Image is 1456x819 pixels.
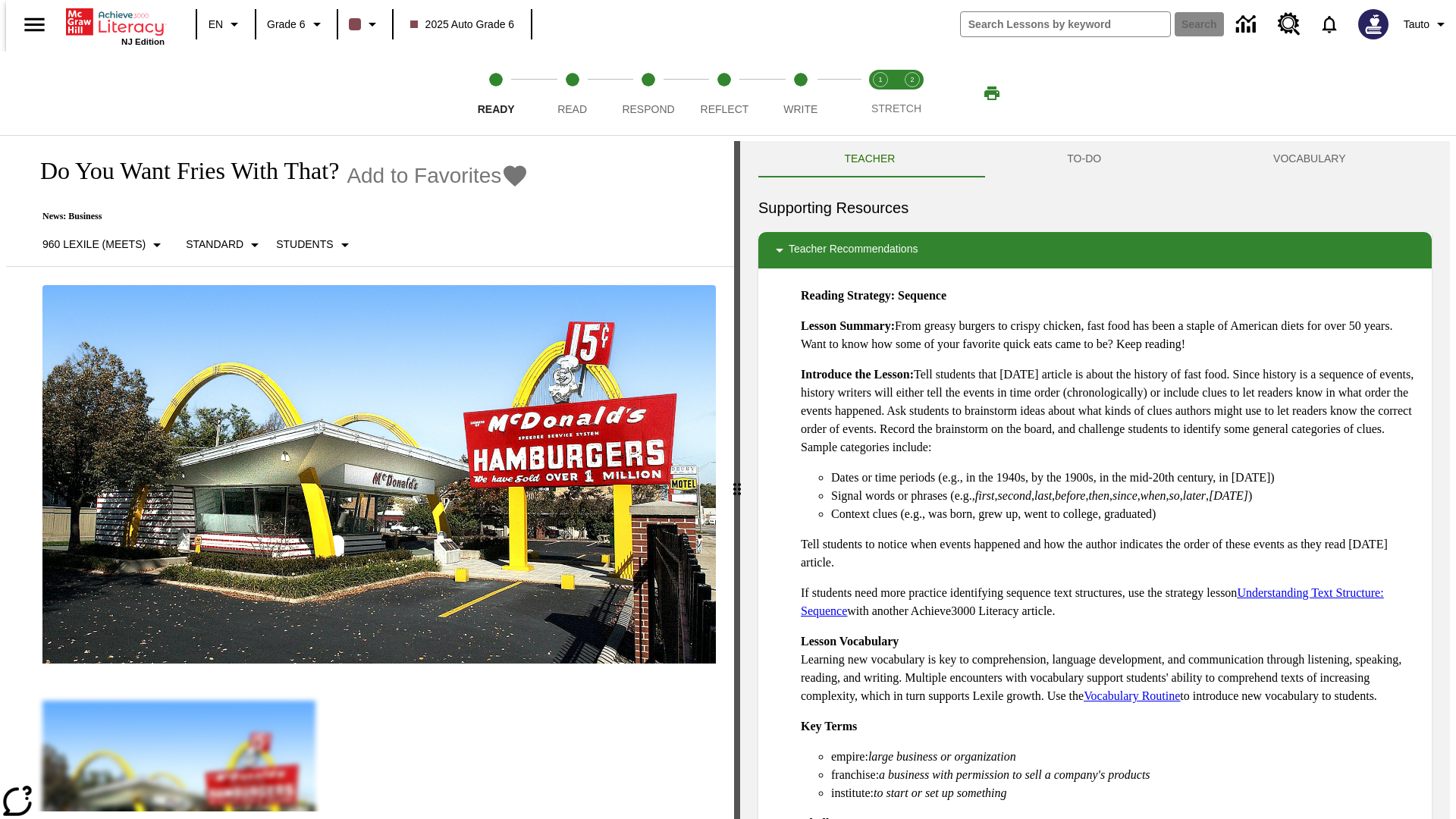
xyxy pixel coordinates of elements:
button: Teacher [758,141,981,177]
button: Language: EN, Select a language [202,11,250,38]
button: Read step 2 of 5 [528,52,616,135]
button: Grade: Grade 6, Select a grade [261,11,332,38]
p: If students need more practice identifying sequence text structures, use the strategy lesson with... [801,584,1420,620]
button: Add to Favorites - Do You Want Fries With That? [347,162,529,189]
span: 2025 Auto Grade 6 [410,17,515,33]
strong: Sequence [898,289,946,302]
em: large business or organization [868,750,1016,763]
em: then [1088,489,1109,502]
em: since [1112,489,1137,502]
button: Respond step 3 of 5 [604,52,692,135]
em: to start or set up something [874,786,1007,799]
em: so [1169,489,1180,502]
button: TO-DO [981,141,1188,177]
span: NJ Edition [121,37,165,46]
a: Vocabulary Routine [1084,689,1180,702]
strong: Lesson Vocabulary [801,635,899,648]
span: Add to Favorites [347,164,501,188]
button: VOCABULARY [1188,141,1432,177]
text: 1 [878,76,882,83]
em: a business with permission to sell a company's products [879,768,1150,781]
span: STRETCH [871,102,921,115]
button: Reflect step 4 of 5 [680,52,768,135]
button: Print [968,80,1016,107]
div: Home [66,5,165,46]
span: Grade 6 [267,17,306,33]
button: Write step 5 of 5 [757,52,845,135]
p: Standard [186,237,243,253]
li: empire: [831,748,1420,766]
strong: Lesson Summary: [801,319,895,332]
div: reading [6,141,734,811]
li: Dates or time periods (e.g., in the 1940s, by the 1900s, in the mid-20th century, in [DATE]) [831,469,1420,487]
em: [DATE] [1209,489,1248,502]
button: Class color is dark brown. Change class color [343,11,388,38]
h6: Supporting Resources [758,196,1432,220]
a: Data Center [1227,4,1269,45]
div: Teacher Recommendations [758,232,1432,268]
span: Respond [622,103,674,115]
li: Context clues (e.g., was born, grew up, went to college, graduated) [831,505,1420,523]
button: Scaffolds, Standard [180,231,270,259]
span: EN [209,17,223,33]
strong: Introduce the Lesson: [801,368,914,381]
a: Notifications [1310,5,1349,44]
strong: Key Terms [801,720,857,733]
span: Read [557,103,587,115]
button: Ready step 1 of 5 [452,52,540,135]
img: One of the first McDonald's stores, with the iconic red sign and golden arches. [42,285,716,664]
em: first [975,489,995,502]
button: Select a new avatar [1349,5,1398,44]
button: Stretch Respond step 2 of 2 [890,52,934,135]
h1: Do You Want Fries With That? [24,157,339,185]
p: News: Business [24,211,529,222]
em: before [1055,489,1085,502]
a: Resource Center, Will open in new tab [1269,4,1310,45]
button: Stretch Read step 1 of 2 [858,52,902,135]
button: Select Student [270,231,359,259]
p: Students [276,237,333,253]
img: Avatar [1358,9,1389,39]
div: Instructional Panel Tabs [758,141,1432,177]
div: Press Enter or Spacebar and then press right and left arrow keys to move the slider [734,141,740,819]
p: Learning new vocabulary is key to comprehension, language development, and communication through ... [801,632,1420,705]
div: activity [740,141,1450,819]
p: 960 Lexile (Meets) [42,237,146,253]
a: Understanding Text Structure: Sequence [801,586,1384,617]
em: later [1183,489,1206,502]
p: Teacher Recommendations [789,241,918,259]
span: Ready [478,103,515,115]
text: 2 [910,76,914,83]
input: search field [961,12,1170,36]
span: Reflect [701,103,749,115]
span: Tauto [1404,17,1429,33]
p: From greasy burgers to crispy chicken, fast food has been a staple of American diets for over 50 ... [801,317,1420,353]
button: Profile/Settings [1398,11,1456,38]
button: Select Lexile, 960 Lexile (Meets) [36,231,172,259]
span: Write [783,103,817,115]
p: Tell students that [DATE] article is about the history of fast food. Since history is a sequence ... [801,366,1420,457]
em: second [998,489,1031,502]
p: Tell students to notice when events happened and how the author indicates the order of these even... [801,535,1420,572]
li: Signal words or phrases (e.g., , , , , , , , , , ) [831,487,1420,505]
li: franchise: [831,766,1420,784]
em: when [1141,489,1166,502]
em: last [1034,489,1052,502]
button: Open side menu [12,2,57,47]
li: institute: [831,784,1420,802]
strong: Reading Strategy: [801,289,895,302]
